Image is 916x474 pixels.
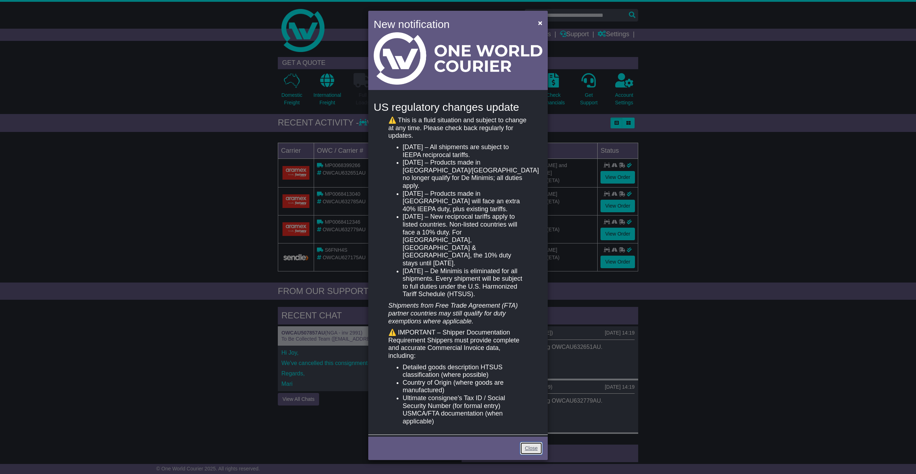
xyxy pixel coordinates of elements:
[538,19,542,27] span: ×
[388,117,528,140] p: ⚠️ This is a fluid situation and subject to change at any time. Please check back regularly for u...
[403,190,528,213] li: [DATE] – Products made in [GEOGRAPHIC_DATA] will face an extra 40% IEEPA duty, plus existing tari...
[403,394,528,425] li: Ultimate consignee’s Tax ID / Social Security Number (for formal entry) USMCA/FTA documentation (...
[534,15,546,30] button: Close
[520,442,542,455] a: Close
[403,364,528,379] li: Detailed goods description HTSUS classification (where possible)
[374,32,542,85] img: Light
[403,213,528,267] li: [DATE] – New reciprocal tariffs apply to listed countries. Non-listed countries will face a 10% d...
[403,143,528,159] li: [DATE] – All shipments are subject to IEEPA reciprocal tariffs.
[388,329,528,360] p: ⚠️ IMPORTANT – Shipper Documentation Requirement Shippers must provide complete and accurate Comm...
[374,16,528,32] h4: New notification
[388,302,518,324] em: Shipments from Free Trade Agreement (FTA) partner countries may still qualify for duty exemptions...
[403,379,528,394] li: Country of Origin (where goods are manufactured)
[403,267,528,298] li: [DATE] – De Minimis is eliminated for all shipments. Every shipment will be subject to full dutie...
[374,101,542,113] h4: US regulatory changes update
[403,159,528,190] li: [DATE] – Products made in [GEOGRAPHIC_DATA]/[GEOGRAPHIC_DATA] no longer qualify for De Minimis; a...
